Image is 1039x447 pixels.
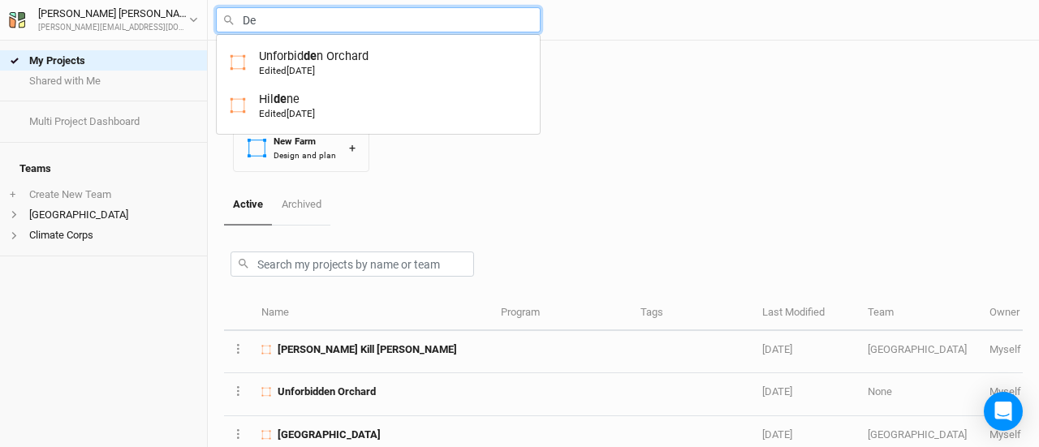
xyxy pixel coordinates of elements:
[224,185,272,226] a: Active
[287,108,315,119] span: Jul 30, 2025 11:01 AM
[762,343,792,355] span: Sep 16, 2025 11:58 AM
[38,22,189,34] div: [PERSON_NAME][EMAIL_ADDRESS][DOMAIN_NAME]
[981,296,1030,331] th: Owner
[216,34,541,135] div: menu-options
[278,385,376,399] span: Unforbidden Orchard
[230,48,527,78] a: Unforbidden OrchardEdited[DATE]
[231,251,474,277] input: Search my projects by name or team
[349,140,356,157] div: +
[304,49,317,63] mark: de
[859,373,981,415] td: None
[217,41,540,84] a: Unforbidden Orchard
[259,91,315,121] div: Hil ne
[259,108,315,119] span: Edited
[272,185,330,224] a: Archived
[217,84,540,127] a: Hildene
[274,135,336,148] div: New Farm
[491,296,631,331] th: Program
[8,5,199,34] button: [PERSON_NAME] [PERSON_NAME][PERSON_NAME][EMAIL_ADDRESS][DOMAIN_NAME]
[984,392,1023,431] div: Open Intercom Messenger
[230,91,527,121] a: HildeneEdited[DATE]
[10,153,197,185] h4: Teams
[753,296,859,331] th: Last Modified
[632,296,753,331] th: Tags
[278,342,457,357] span: Batten Kill Groves
[287,65,315,76] span: Mar 31, 2025 11:55 AM
[10,188,15,201] span: +
[859,331,981,373] td: [GEOGRAPHIC_DATA]
[989,385,1021,398] span: michael@bccdvt.org
[233,124,369,172] button: New FarmDesign and plan+
[274,92,287,106] mark: de
[252,296,491,331] th: Name
[274,149,336,161] div: Design and plan
[259,48,369,78] div: Unforbid n Orchard
[38,6,189,22] div: [PERSON_NAME] [PERSON_NAME]
[762,428,792,441] span: Sep 3, 2025 3:26 PM
[989,343,1021,355] span: michael@bccdvt.org
[989,428,1021,441] span: michael@bccdvt.org
[762,385,792,398] span: Sep 12, 2025 9:52 AM
[259,65,315,76] span: Edited
[278,428,381,442] span: Venetia Greenlaugh Site
[859,296,981,331] th: Team
[233,80,1023,105] h1: My Projects
[216,7,541,32] input: Search all farms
